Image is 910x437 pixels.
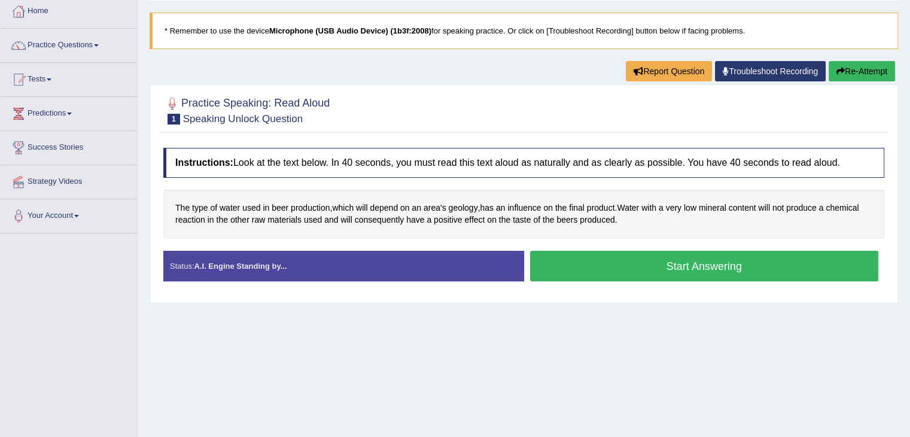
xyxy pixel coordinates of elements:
[242,202,260,214] span: Click to see word definition
[543,202,553,214] span: Click to see word definition
[175,157,233,168] b: Instructions:
[496,202,506,214] span: Click to see word definition
[332,202,354,214] span: Click to see word definition
[507,202,541,214] span: Click to see word definition
[291,202,330,214] span: Click to see word definition
[192,202,208,214] span: Click to see word definition
[304,214,322,226] span: Click to see word definition
[513,214,531,226] span: Click to see word definition
[464,214,485,226] span: Click to see word definition
[424,202,446,214] span: Click to see word definition
[1,29,137,59] a: Practice Questions
[487,214,497,226] span: Click to see word definition
[826,202,859,214] span: Click to see word definition
[1,165,137,195] a: Strategy Videos
[772,202,784,214] span: Click to see word definition
[168,114,180,125] span: 1
[175,202,190,214] span: Click to see word definition
[499,214,510,226] span: Click to see word definition
[829,61,895,81] button: Re-Attempt
[175,214,205,226] span: Click to see word definition
[684,202,696,214] span: Click to see word definition
[659,202,664,214] span: Click to see word definition
[569,202,585,214] span: Click to see word definition
[194,262,287,271] strong: A.I. Engine Standing by...
[263,202,269,214] span: Click to see word definition
[580,214,614,226] span: Click to see word definition
[556,214,577,226] span: Click to see word definition
[543,214,554,226] span: Click to see word definition
[355,214,404,226] span: Click to see word definition
[267,214,302,226] span: Click to see word definition
[617,202,639,214] span: Click to see word definition
[324,214,338,226] span: Click to see word definition
[1,199,137,229] a: Your Account
[356,202,367,214] span: Click to see word definition
[150,13,898,49] blockquote: * Remember to use the device for speaking practice. Or click on [Troubleshoot Recording] button b...
[449,202,478,214] span: Click to see word definition
[370,202,398,214] span: Click to see word definition
[406,214,424,226] span: Click to see word definition
[217,214,228,226] span: Click to see word definition
[163,148,884,178] h4: Look at the text below. In 40 seconds, you must read this text aloud as naturally and as clearly ...
[434,214,462,226] span: Click to see word definition
[1,63,137,93] a: Tests
[412,202,421,214] span: Click to see word definition
[1,97,137,127] a: Predictions
[272,202,288,214] span: Click to see word definition
[427,214,431,226] span: Click to see word definition
[163,190,884,238] div: , , . .
[699,202,726,214] span: Click to see word definition
[269,26,431,35] b: Microphone (USB Audio Device) (1b3f:2008)
[641,202,656,214] span: Click to see word definition
[183,113,303,125] small: Speaking Unlock Question
[715,61,826,81] a: Troubleshoot Recording
[758,202,769,214] span: Click to see word definition
[587,202,615,214] span: Click to see word definition
[530,251,879,281] button: Start Answering
[163,95,330,125] h2: Practice Speaking: Read Aloud
[480,202,494,214] span: Click to see word definition
[533,214,540,226] span: Click to see word definition
[555,202,567,214] span: Click to see word definition
[230,214,249,226] span: Click to see word definition
[729,202,756,214] span: Click to see word definition
[400,202,410,214] span: Click to see word definition
[786,202,817,214] span: Click to see word definition
[163,251,524,281] div: Status:
[1,131,137,161] a: Success Stories
[340,214,352,226] span: Click to see word definition
[208,214,214,226] span: Click to see word definition
[210,202,217,214] span: Click to see word definition
[220,202,240,214] span: Click to see word definition
[252,214,266,226] span: Click to see word definition
[626,61,712,81] button: Report Question
[819,202,824,214] span: Click to see word definition
[666,202,681,214] span: Click to see word definition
